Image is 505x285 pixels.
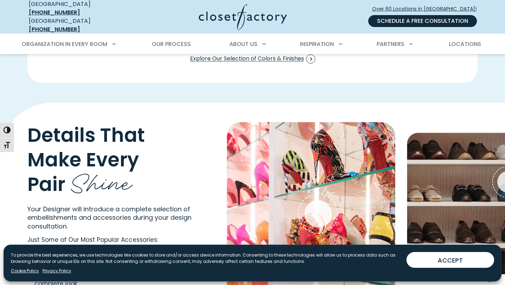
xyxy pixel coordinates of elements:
[152,40,191,48] span: Our Process
[29,25,80,33] a: [PHONE_NUMBER]
[190,54,315,64] span: Explore Our Selection of Colors & Finishes
[229,40,257,48] span: About Us
[11,268,39,274] a: Cookie Policy
[372,3,483,15] a: Over 60 Locations in [GEOGRAPHIC_DATA]!
[406,252,494,268] button: ACCEPT
[368,15,477,27] a: Schedule a Free Consultation
[42,268,71,274] a: Privacy Policy
[300,40,334,48] span: Inspiration
[27,171,65,198] span: Pair
[29,17,130,34] div: [GEOGRAPHIC_DATA]
[27,205,191,231] span: Your Designer will introduce a complete selection of embellishments and accessories during your d...
[190,52,316,66] a: Explore Our Selection of Colors & Finishes
[22,40,107,48] span: Organization in Every Room
[377,40,404,48] span: Partners
[11,252,401,265] p: To provide the best experiences, we use technologies like cookies to store and/or access device i...
[199,4,287,30] img: Closet Factory Logo
[27,121,145,148] span: Details That
[372,5,482,13] span: Over 60 Locations in [GEOGRAPHIC_DATA]!
[27,236,210,244] p: Just Some of Our Most Popular Accessories:
[70,163,133,198] span: Shine
[29,8,80,16] a: [PHONE_NUMBER]
[17,34,488,54] nav: Primary Menu
[449,40,481,48] span: Locations
[27,146,139,173] span: Make Every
